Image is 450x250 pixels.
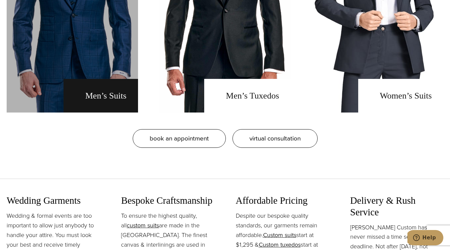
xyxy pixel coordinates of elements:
span: book an appointment [150,133,209,143]
a: Custom suits [263,231,296,239]
h3: Delivery & Rush Service [350,195,443,218]
a: Custom tuxedos [259,240,301,249]
a: book an appointment [133,129,226,148]
iframe: Opens a widget where you can chat to one of our agents [407,230,443,247]
h3: Affordable Pricing [236,195,329,206]
h3: Bespoke Craftsmanship [121,195,214,206]
h3: Wedding Garments [7,195,100,206]
a: virtual consultation [232,129,318,148]
a: custom suits [127,221,159,230]
span: virtual consultation [249,133,301,143]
